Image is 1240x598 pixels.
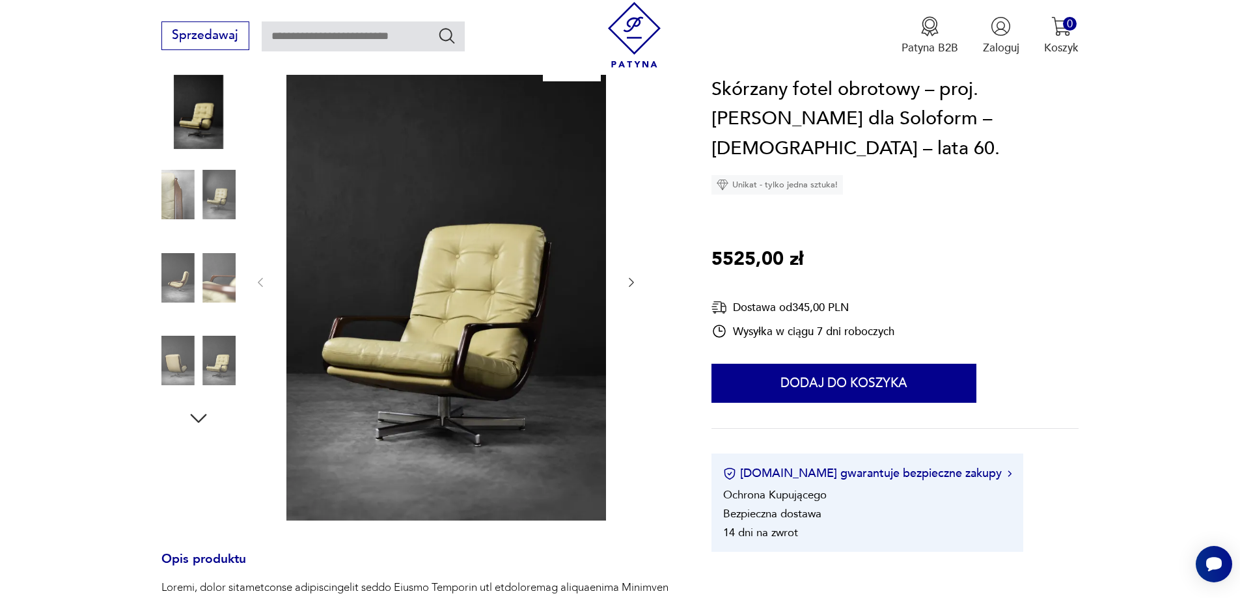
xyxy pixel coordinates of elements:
[983,16,1019,55] button: Zaloguj
[920,16,940,36] img: Ikona medalu
[983,40,1019,55] p: Zaloguj
[711,176,843,195] div: Unikat - tylko jedna sztuka!
[1063,17,1077,31] div: 0
[711,75,1079,164] h1: Skórzany fotel obrotowy – proj. [PERSON_NAME] dla Soloform – [DEMOGRAPHIC_DATA] – lata 60.
[711,300,727,316] img: Ikona dostawy
[161,554,674,580] h3: Opis produktu
[1008,470,1012,477] img: Ikona strzałki w prawo
[723,507,821,522] li: Bezpieczna dostawa
[711,300,894,316] div: Dostawa od 345,00 PLN
[991,16,1011,36] img: Ikonka użytkownika
[902,16,958,55] button: Patyna B2B
[902,40,958,55] p: Patyna B2B
[437,26,456,45] button: Szukaj
[711,324,894,340] div: Wysyłka w ciągu 7 dni roboczych
[1196,546,1232,582] iframe: Smartsupp widget button
[161,241,236,315] img: Zdjęcie produktu Skórzany fotel obrotowy – proj. Eugen Schmidt dla Soloform – Niemcy – lata 60.
[1044,16,1079,55] button: 0Koszyk
[711,245,803,275] p: 5525,00 zł
[161,75,236,149] img: Zdjęcie produktu Skórzany fotel obrotowy – proj. Eugen Schmidt dla Soloform – Niemcy – lata 60.
[723,488,827,503] li: Ochrona Kupującego
[1044,40,1079,55] p: Koszyk
[161,21,249,50] button: Sprzedawaj
[711,364,976,403] button: Dodaj do koszyka
[1051,16,1071,36] img: Ikona koszyka
[161,323,236,398] img: Zdjęcie produktu Skórzany fotel obrotowy – proj. Eugen Schmidt dla Soloform – Niemcy – lata 60.
[723,467,736,480] img: Ikona certyfikatu
[601,2,667,68] img: Patyna - sklep z meblami i dekoracjami vintage
[717,180,728,191] img: Ikona diamentu
[161,157,236,232] img: Zdjęcie produktu Skórzany fotel obrotowy – proj. Eugen Schmidt dla Soloform – Niemcy – lata 60.
[902,16,958,55] a: Ikona medaluPatyna B2B
[723,466,1012,482] button: [DOMAIN_NAME] gwarantuje bezpieczne zakupy
[723,526,798,541] li: 14 dni na zwrot
[161,31,249,42] a: Sprzedawaj
[283,42,609,521] img: Zdjęcie produktu Skórzany fotel obrotowy – proj. Eugen Schmidt dla Soloform – Niemcy – lata 60.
